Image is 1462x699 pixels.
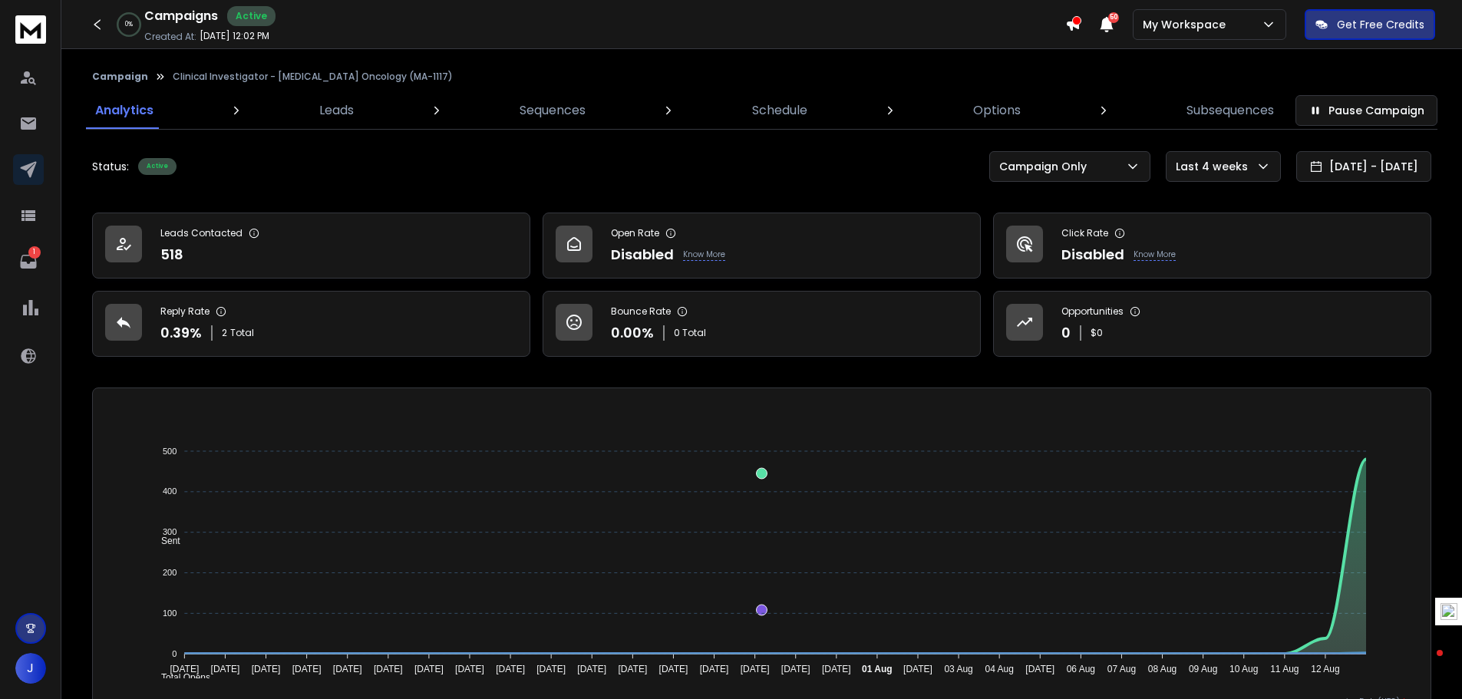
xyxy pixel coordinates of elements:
[611,244,674,265] p: Disabled
[163,487,177,496] tspan: 400
[455,664,484,674] tspan: [DATE]
[822,664,851,674] tspan: [DATE]
[520,101,586,120] p: Sequences
[230,327,254,339] span: Total
[611,305,671,318] p: Bounce Rate
[92,213,530,279] a: Leads Contacted518
[1305,9,1435,40] button: Get Free Credits
[144,7,218,25] h1: Campaigns
[781,664,810,674] tspan: [DATE]
[92,71,148,83] button: Campaign
[125,20,133,29] p: 0 %
[1177,92,1283,129] a: Subsequences
[319,101,354,120] p: Leads
[1406,646,1443,683] iframe: Intercom live chat
[211,664,240,674] tspan: [DATE]
[15,15,46,44] img: logo
[95,101,153,120] p: Analytics
[1148,664,1177,674] tspan: 08 Aug
[173,71,453,83] p: Clinical Investigator - [MEDICAL_DATA] Oncology (MA-1117)
[674,327,706,339] p: 0 Total
[1061,322,1071,344] p: 0
[993,213,1431,279] a: Click RateDisabledKnow More
[973,101,1021,120] p: Options
[999,159,1093,174] p: Campaign Only
[160,244,183,265] p: 518
[374,664,403,674] tspan: [DATE]
[1270,664,1299,674] tspan: 11 Aug
[700,664,729,674] tspan: [DATE]
[993,291,1431,357] a: Opportunities0$0
[160,322,202,344] p: 0.39 %
[163,527,177,536] tspan: 300
[163,608,177,618] tspan: 100
[903,664,932,674] tspan: [DATE]
[1189,664,1217,674] tspan: 09 Aug
[292,664,322,674] tspan: [DATE]
[144,31,196,43] p: Created At:
[543,213,981,279] a: Open RateDisabledKnow More
[1296,151,1431,182] button: [DATE] - [DATE]
[496,664,525,674] tspan: [DATE]
[510,92,595,129] a: Sequences
[92,159,129,174] p: Status:
[862,664,893,674] tspan: 01 Aug
[1186,101,1274,120] p: Subsequences
[1134,249,1176,261] p: Know More
[200,30,269,42] p: [DATE] 12:02 PM
[150,672,210,683] span: Total Opens
[543,291,981,357] a: Bounce Rate0.00%0 Total
[333,664,362,674] tspan: [DATE]
[28,246,41,259] p: 1
[618,664,647,674] tspan: [DATE]
[743,92,817,129] a: Schedule
[659,664,688,674] tspan: [DATE]
[160,305,210,318] p: Reply Rate
[163,568,177,577] tspan: 200
[1295,95,1437,126] button: Pause Campaign
[944,664,972,674] tspan: 03 Aug
[414,664,444,674] tspan: [DATE]
[536,664,566,674] tspan: [DATE]
[985,664,1013,674] tspan: 04 Aug
[1091,327,1103,339] p: $ 0
[1108,12,1119,23] span: 50
[227,6,276,26] div: Active
[150,536,180,546] span: Sent
[741,664,770,674] tspan: [DATE]
[1176,159,1254,174] p: Last 4 weeks
[611,322,654,344] p: 0.00 %
[15,653,46,684] button: J
[1107,664,1136,674] tspan: 07 Aug
[86,92,163,129] a: Analytics
[1061,305,1124,318] p: Opportunities
[1143,17,1232,32] p: My Workspace
[172,649,177,658] tspan: 0
[1067,664,1095,674] tspan: 06 Aug
[222,327,227,339] span: 2
[752,101,807,120] p: Schedule
[1025,664,1054,674] tspan: [DATE]
[138,158,177,175] div: Active
[160,227,243,239] p: Leads Contacted
[683,249,725,261] p: Know More
[1337,17,1424,32] p: Get Free Credits
[310,92,363,129] a: Leads
[1229,664,1258,674] tspan: 10 Aug
[1061,244,1124,265] p: Disabled
[92,291,530,357] a: Reply Rate0.39%2Total
[170,664,199,674] tspan: [DATE]
[13,246,44,277] a: 1
[1311,664,1339,674] tspan: 12 Aug
[1061,227,1108,239] p: Click Rate
[611,227,659,239] p: Open Rate
[577,664,606,674] tspan: [DATE]
[964,92,1030,129] a: Options
[163,447,177,456] tspan: 500
[252,664,281,674] tspan: [DATE]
